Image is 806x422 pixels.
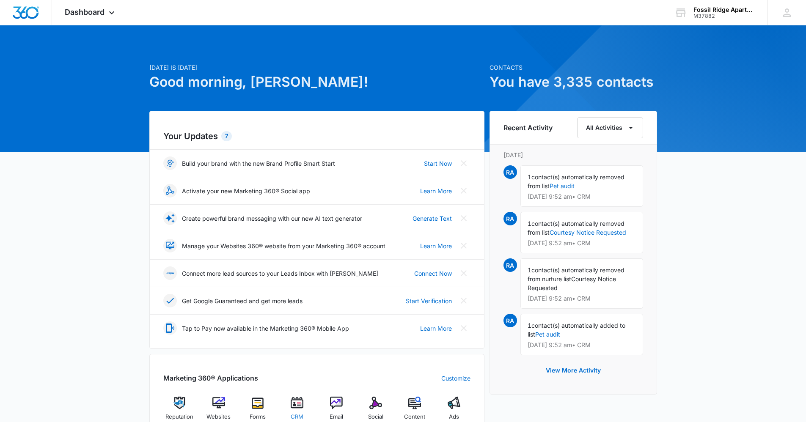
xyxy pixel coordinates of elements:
h2: Your Updates [163,130,470,142]
h1: Good morning, [PERSON_NAME]! [149,72,484,92]
span: Websites [206,413,231,421]
h2: Marketing 360® Applications [163,373,258,383]
a: Start Verification [406,296,452,305]
a: Start Now [424,159,452,168]
button: Close [457,156,470,170]
span: Reputation [165,413,193,421]
span: contact(s) automatically removed from list [528,220,624,236]
a: Connect Now [414,269,452,278]
span: Content [404,413,425,421]
button: Close [457,184,470,197]
p: Manage your Websites 360® website from your Marketing 360® account [182,241,385,250]
p: [DATE] 9:52 am • CRM [528,296,636,301]
a: Customize [441,374,470,383]
p: Create powerful brand messaging with our new AI text generator [182,214,362,223]
span: 1 [528,220,531,227]
span: RA [503,314,517,327]
span: CRM [291,413,303,421]
p: [DATE] 9:52 am • CRM [528,342,636,348]
span: Ads [449,413,459,421]
button: Close [457,211,470,225]
h1: You have 3,335 contacts [490,72,657,92]
p: Get Google Guaranteed and get more leads [182,296,303,305]
span: 1 [528,173,531,181]
span: Courtesy Notice Requested [528,275,616,291]
button: Close [457,239,470,252]
a: Pet audit [535,331,560,338]
div: account name [693,6,755,13]
span: contact(s) automatically added to list [528,322,625,338]
p: [DATE] 9:52 am • CRM [528,194,636,200]
a: Generate Text [413,214,452,223]
p: Build your brand with the new Brand Profile Smart Start [182,159,335,168]
a: Learn More [420,186,452,195]
span: Forms [250,413,266,421]
span: RA [503,165,517,179]
p: Contacts [490,63,657,72]
span: contact(s) automatically removed from nurture list [528,266,624,282]
span: RA [503,258,517,272]
div: account id [693,13,755,19]
a: Learn More [420,324,452,333]
p: Tap to Pay now available in the Marketing 360® Mobile App [182,324,349,333]
span: contact(s) automatically removed from list [528,173,624,189]
a: Courtesy Notice Requested [550,229,626,236]
button: Close [457,294,470,307]
h6: Recent Activity [503,123,553,133]
span: RA [503,212,517,225]
button: Close [457,266,470,280]
span: Email [330,413,343,421]
span: Dashboard [65,8,105,16]
span: 1 [528,322,531,329]
div: 7 [221,131,232,141]
button: View More Activity [537,360,609,381]
span: 1 [528,266,531,274]
p: [DATE] [503,151,643,159]
p: [DATE] is [DATE] [149,63,484,72]
button: All Activities [577,117,643,138]
p: Connect more lead sources to your Leads Inbox with [PERSON_NAME] [182,269,378,278]
span: Social [368,413,383,421]
p: Activate your new Marketing 360® Social app [182,186,310,195]
a: Pet audit [550,182,575,189]
button: Close [457,321,470,335]
p: [DATE] 9:52 am • CRM [528,240,636,246]
a: Learn More [420,241,452,250]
